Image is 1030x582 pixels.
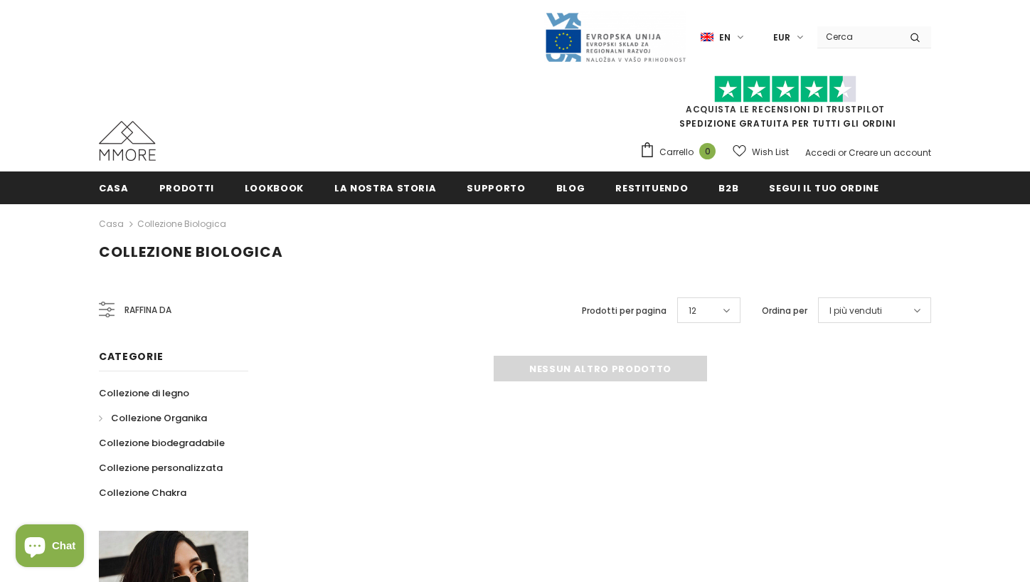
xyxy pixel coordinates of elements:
span: Prodotti [159,181,214,195]
a: Acquista le recensioni di TrustPilot [686,103,885,115]
span: EUR [773,31,790,45]
label: Ordina per [762,304,807,318]
a: Accedi [805,147,836,159]
span: Collezione biologica [99,242,283,262]
span: SPEDIZIONE GRATUITA PER TUTTI GLI ORDINI [639,82,931,129]
span: Segui il tuo ordine [769,181,878,195]
a: Collezione personalizzata [99,455,223,480]
a: Creare un account [849,147,931,159]
inbox-online-store-chat: Shopify online store chat [11,524,88,571]
span: Collezione Chakra [99,486,186,499]
span: Casa [99,181,129,195]
span: or [838,147,846,159]
a: Segui il tuo ordine [769,171,878,203]
span: 0 [699,143,716,159]
span: supporto [467,181,525,195]
img: Fidati di Pilot Stars [714,75,856,103]
a: B2B [718,171,738,203]
a: Collezione biologica [137,218,226,230]
span: en [719,31,731,45]
span: Collezione di legno [99,386,189,400]
a: La nostra storia [334,171,436,203]
span: Carrello [659,145,694,159]
a: Casa [99,216,124,233]
a: Wish List [733,139,789,164]
a: Collezione Chakra [99,480,186,505]
a: Collezione di legno [99,381,189,406]
a: Carrello 0 [639,142,723,163]
span: B2B [718,181,738,195]
input: Search Site [817,26,899,47]
span: Restituendo [615,181,688,195]
span: Blog [556,181,585,195]
img: Javni Razpis [544,11,686,63]
a: Javni Razpis [544,31,686,43]
img: i-lang-1.png [701,31,713,43]
img: Casi MMORE [99,121,156,161]
a: Collezione biodegradabile [99,430,225,455]
span: Categorie [99,349,163,364]
span: Collezione Organika [111,411,207,425]
a: Casa [99,171,129,203]
span: Wish List [752,145,789,159]
span: Collezione biodegradabile [99,436,225,450]
a: supporto [467,171,525,203]
span: Raffina da [124,302,171,318]
label: Prodotti per pagina [582,304,667,318]
span: Lookbook [245,181,304,195]
a: Lookbook [245,171,304,203]
a: Restituendo [615,171,688,203]
span: Collezione personalizzata [99,461,223,475]
a: Blog [556,171,585,203]
span: La nostra storia [334,181,436,195]
span: 12 [689,304,696,318]
a: Collezione Organika [99,406,207,430]
span: I più venduti [829,304,882,318]
a: Prodotti [159,171,214,203]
